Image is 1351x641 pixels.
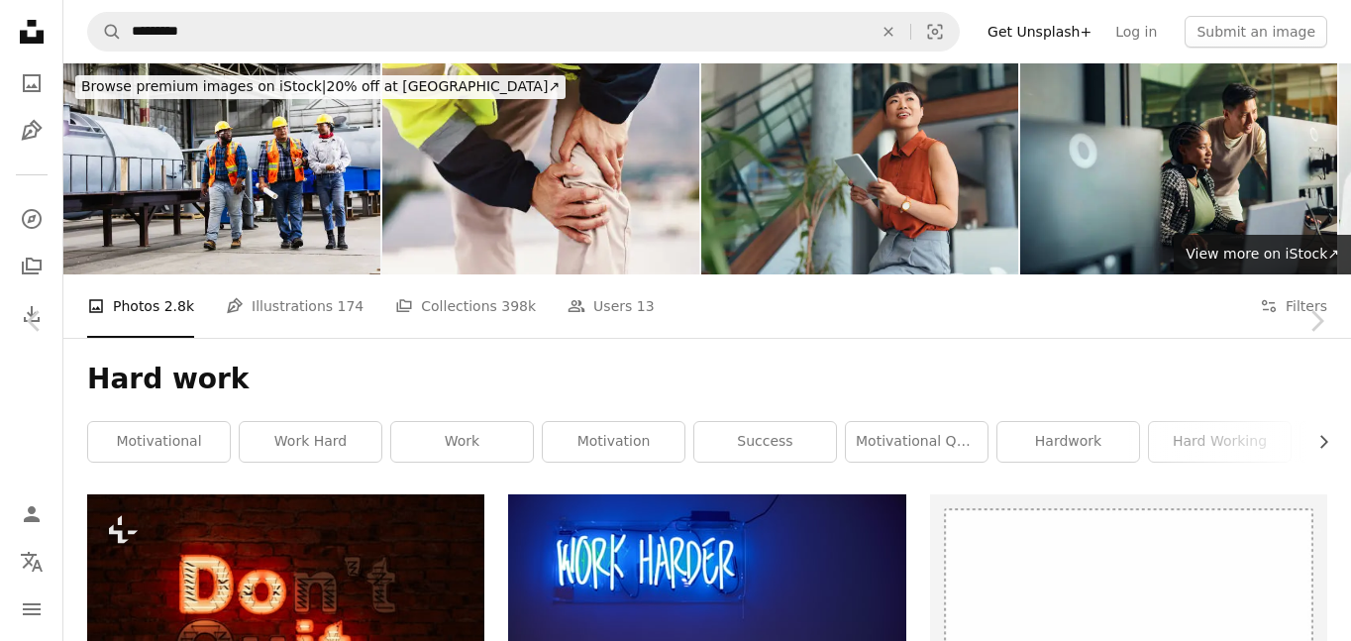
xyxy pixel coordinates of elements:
[240,422,381,462] a: work hard
[12,111,52,151] a: Illustrations
[867,13,910,51] button: Clear
[87,362,1327,397] h1: Hard work
[63,63,577,111] a: Browse premium images on iStock|20% off at [GEOGRAPHIC_DATA]↗
[12,589,52,629] button: Menu
[1020,63,1337,274] img: Software engineers collaborating on a project, analyzing code on computer monitors in office
[846,422,987,462] a: motivational quotes
[637,295,655,317] span: 13
[701,63,1018,274] img: Smiling Japanese Professional Woman Using Tablet in Modern Office Setting
[1185,16,1327,48] button: Submit an image
[911,13,959,51] button: Visual search
[81,78,326,94] span: Browse premium images on iStock |
[12,63,52,103] a: Photos
[1305,422,1327,462] button: scroll list to the right
[391,422,533,462] a: work
[568,274,655,338] a: Users 13
[976,16,1103,48] a: Get Unsplash+
[88,13,122,51] button: Search Unsplash
[694,422,836,462] a: success
[1174,235,1351,274] a: View more on iStock↗
[338,295,364,317] span: 174
[226,274,364,338] a: Illustrations 174
[508,597,905,615] a: blue Work Harder neon signage
[1260,274,1327,338] button: Filters
[81,78,560,94] span: 20% off at [GEOGRAPHIC_DATA] ↗
[1103,16,1169,48] a: Log in
[63,63,380,274] img: Three workers conversing in steel fabrication factory
[12,494,52,534] a: Log in / Sign up
[395,274,536,338] a: Collections 398k
[543,422,684,462] a: motivation
[87,609,484,627] a: a neon sign that says don't cut on a brick wall
[1149,422,1291,462] a: hard working
[12,199,52,239] a: Explore
[87,12,960,52] form: Find visuals sitewide
[12,542,52,582] button: Language
[382,63,699,274] img: Person, architect and hands with knee pain for injury, construction accident or emergency in city...
[1282,226,1351,416] a: Next
[501,295,536,317] span: 398k
[1186,246,1339,262] span: View more on iStock ↗
[997,422,1139,462] a: hardwork
[88,422,230,462] a: motivational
